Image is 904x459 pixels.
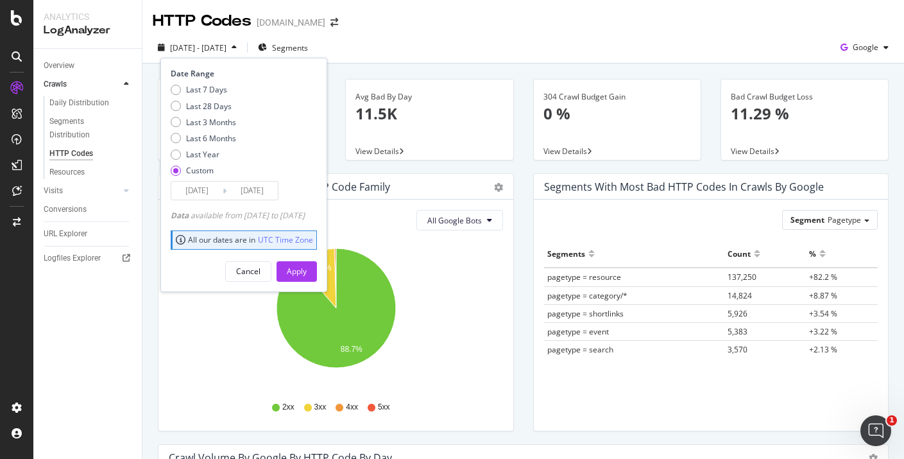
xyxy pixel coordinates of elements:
span: All Google Bots [427,215,482,226]
div: Last Year [171,149,236,160]
span: 137,250 [728,272,756,282]
span: 5,383 [728,326,747,337]
input: Start Date [171,182,223,200]
div: HTTP Codes [49,147,93,160]
span: Google [853,42,878,53]
span: pagetype = category/* [547,290,627,301]
div: Last 6 Months [171,133,236,144]
div: Bad Crawl Budget Loss [731,91,878,103]
div: HTTP Codes [153,10,252,32]
button: Cancel [225,261,271,282]
button: Apply [277,261,317,282]
span: pagetype = event [547,326,609,337]
div: Apply [287,266,307,277]
div: Custom [186,165,214,176]
div: Conversions [44,203,87,216]
span: pagetype = search [547,344,613,355]
span: pagetype = resource [547,272,621,282]
button: Google [835,37,894,58]
a: Crawls [44,78,120,91]
div: Last 7 Days [171,84,236,95]
div: Segments with most bad HTTP codes in Crawls by google [544,180,824,193]
span: [DATE] - [DATE] [170,42,226,53]
a: Segments Distribution [49,115,133,142]
button: All Google Bots [416,210,503,230]
div: available from [DATE] to [DATE] [171,210,305,221]
div: Last 6 Months [186,133,236,144]
div: Logfiles Explorer [44,252,101,265]
a: Overview [44,59,133,73]
a: Daily Distribution [49,96,133,110]
span: pagetype = shortlinks [547,308,624,319]
span: +2.13 % [809,344,837,355]
div: % [809,243,816,264]
a: UTC Time Zone [258,234,313,245]
div: Cancel [236,266,260,277]
div: Analytics [44,10,132,23]
div: Overview [44,59,74,73]
p: 11.5K [355,103,503,125]
div: Daily Distribution [49,96,109,110]
div: Last 28 Days [171,101,236,112]
div: Avg Bad By Day [355,91,503,103]
p: 0 % [543,103,691,125]
div: Date Range [171,68,314,79]
svg: A chart. [169,241,503,390]
a: Conversions [44,203,133,216]
span: 3,570 [728,344,747,355]
span: 1 [887,415,897,426]
span: +82.2 % [809,272,837,282]
div: gear [494,183,503,192]
div: Count [728,243,751,264]
span: 5,926 [728,308,747,319]
div: Custom [171,165,236,176]
span: Pagetype [828,214,861,225]
div: arrow-right-arrow-left [330,18,338,27]
div: Visits [44,184,63,198]
text: 88.7% [341,345,362,354]
button: Segments [253,37,313,58]
div: 304 Crawl Budget Gain [543,91,691,103]
span: Segment [790,214,824,225]
span: +8.87 % [809,290,837,301]
span: +3.22 % [809,326,837,337]
a: Visits [44,184,120,198]
div: LogAnalyzer [44,23,132,38]
div: Last 7 Days [186,84,227,95]
span: Data [171,210,191,221]
button: [DATE] - [DATE] [153,37,242,58]
a: URL Explorer [44,227,133,241]
span: 4xx [346,402,358,413]
iframe: Intercom live chat [860,415,891,446]
div: Last 3 Months [186,117,236,128]
div: Last 28 Days [186,101,232,112]
div: Last Year [186,149,219,160]
div: Resources [49,166,85,179]
span: 14,824 [728,290,752,301]
div: Last 3 Months [171,117,236,128]
input: End Date [226,182,278,200]
div: Segments Distribution [49,115,121,142]
span: 5xx [378,402,390,413]
span: View Details [355,146,399,157]
div: Segments [547,243,585,264]
a: HTTP Codes [49,147,133,160]
span: Segments [272,42,308,53]
a: Resources [49,166,133,179]
span: View Details [731,146,774,157]
span: 2xx [282,402,294,413]
span: +3.54 % [809,308,837,319]
div: Crawls [44,78,67,91]
a: Logfiles Explorer [44,252,133,265]
p: 11.29 % [731,103,878,125]
span: 3xx [314,402,327,413]
div: URL Explorer [44,227,87,241]
div: All our dates are in [176,234,313,245]
div: [DOMAIN_NAME] [257,16,325,29]
span: View Details [543,146,587,157]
